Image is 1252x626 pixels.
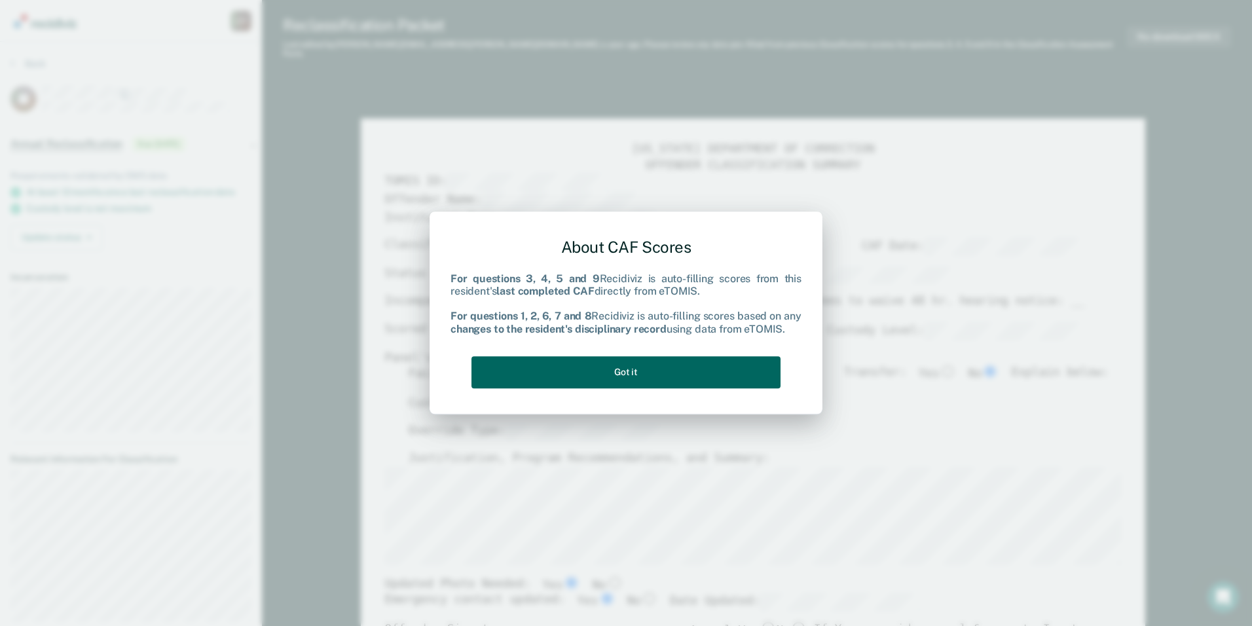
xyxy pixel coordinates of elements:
[496,285,594,297] b: last completed CAF
[451,323,667,335] b: changes to the resident's disciplinary record
[451,272,600,285] b: For questions 3, 4, 5 and 9
[471,356,781,388] button: Got it
[451,227,801,267] div: About CAF Scores
[451,310,591,323] b: For questions 1, 2, 6, 7 and 8
[451,272,801,335] div: Recidiviz is auto-filling scores from this resident's directly from eTOMIS. Recidiviz is auto-fil...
